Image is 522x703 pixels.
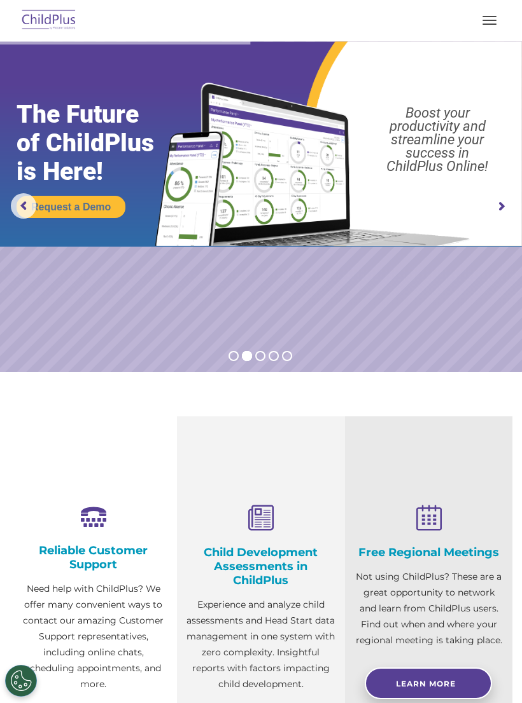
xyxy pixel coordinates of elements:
p: Not using ChildPlus? These are a great opportunity to network and learn from ChildPlus users. Fin... [355,569,503,648]
a: Request a Demo [17,196,125,218]
img: ChildPlus by Procare Solutions [19,6,79,36]
span: Learn More [396,679,456,688]
h4: Free Regional Meetings [355,545,503,559]
p: Experience and analyze child assessments and Head Start data management in one system with zero c... [187,597,335,692]
h4: Reliable Customer Support [19,543,167,571]
a: Learn More [365,667,492,699]
rs-layer: The Future of ChildPlus is Here! [17,100,183,186]
rs-layer: Boost your productivity and streamline your success in ChildPlus Online! [360,106,515,173]
button: Cookies Settings [5,665,37,697]
p: Need help with ChildPlus? We offer many convenient ways to contact our amazing Customer Support r... [19,581,167,692]
h4: Child Development Assessments in ChildPlus [187,545,335,587]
